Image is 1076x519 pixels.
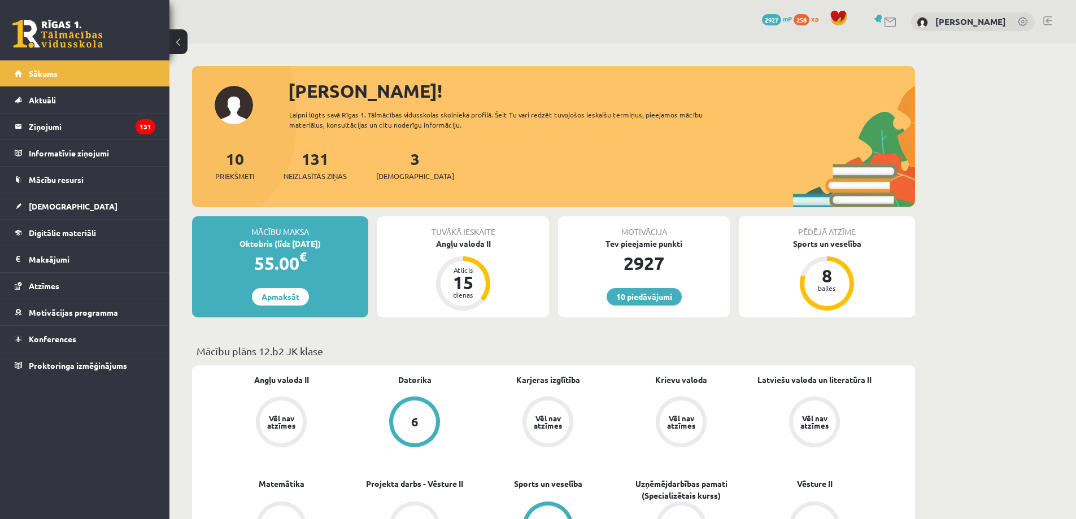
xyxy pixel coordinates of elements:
[516,374,580,386] a: Karjeras izglītība
[810,285,844,291] div: balles
[794,14,809,25] span: 258
[799,415,830,429] div: Vēl nav atzīmes
[284,149,347,182] a: 131Neizlasītās ziņas
[15,60,155,86] a: Sākums
[739,216,915,238] div: Pēdējā atzīme
[615,396,748,450] a: Vēl nav atzīmes
[15,299,155,325] a: Motivācijas programma
[29,175,84,185] span: Mācību resursi
[15,246,155,272] a: Maksājumi
[15,273,155,299] a: Atzīmes
[607,288,682,306] a: 10 piedāvājumi
[348,396,481,450] a: 6
[215,396,348,450] a: Vēl nav atzīmes
[376,149,454,182] a: 3[DEMOGRAPHIC_DATA]
[783,14,792,23] span: mP
[136,119,155,134] i: 131
[917,17,928,28] img: Eriks Meļņiks
[615,478,748,501] a: Uzņēmējdarbības pamati (Specializētais kurss)
[446,267,480,273] div: Atlicis
[794,14,824,23] a: 258 xp
[29,246,155,272] legend: Maksājumi
[558,238,730,250] div: Tev pieejamie punkti
[15,167,155,193] a: Mācību resursi
[15,140,155,166] a: Informatīvie ziņojumi
[29,334,76,344] span: Konferences
[797,478,833,490] a: Vēsture II
[739,238,915,312] a: Sports un veselība 8 balles
[29,360,127,370] span: Proktoringa izmēģinājums
[215,149,254,182] a: 10Priekšmeti
[811,14,818,23] span: xp
[15,114,155,139] a: Ziņojumi131
[289,110,723,130] div: Laipni lūgts savā Rīgas 1. Tālmācības vidusskolas skolnieka profilā. Šeit Tu vari redzēt tuvojošo...
[265,415,297,429] div: Vēl nav atzīmes
[29,307,118,317] span: Motivācijas programma
[29,140,155,166] legend: Informatīvie ziņojumi
[532,415,564,429] div: Vēl nav atzīmes
[284,171,347,182] span: Neizlasītās ziņas
[481,396,615,450] a: Vēl nav atzīmes
[655,374,707,386] a: Krievu valoda
[15,193,155,219] a: [DEMOGRAPHIC_DATA]
[748,396,881,450] a: Vēl nav atzīmes
[935,16,1006,27] a: [PERSON_NAME]
[446,273,480,291] div: 15
[762,14,792,23] a: 2927 mP
[810,267,844,285] div: 8
[192,216,368,238] div: Mācību maksa
[192,238,368,250] div: Oktobris (līdz [DATE])
[15,87,155,113] a: Aktuāli
[259,478,304,490] a: Matemātika
[558,216,730,238] div: Motivācija
[366,478,463,490] a: Projekta darbs - Vēsture II
[739,238,915,250] div: Sports un veselība
[15,352,155,378] a: Proktoringa izmēģinājums
[665,415,697,429] div: Vēl nav atzīmes
[197,343,911,359] p: Mācību plāns 12.b2 JK klase
[254,374,309,386] a: Angļu valoda II
[252,288,309,306] a: Apmaksāt
[762,14,781,25] span: 2927
[558,250,730,277] div: 2927
[29,281,59,291] span: Atzīmes
[29,114,155,139] legend: Ziņojumi
[377,238,549,312] a: Angļu valoda II Atlicis 15 dienas
[192,250,368,277] div: 55.00
[15,220,155,246] a: Digitālie materiāli
[12,20,103,48] a: Rīgas 1. Tālmācības vidusskola
[757,374,872,386] a: Latviešu valoda un literatūra II
[446,291,480,298] div: dienas
[215,171,254,182] span: Priekšmeti
[299,248,307,265] span: €
[15,326,155,352] a: Konferences
[29,201,117,211] span: [DEMOGRAPHIC_DATA]
[514,478,582,490] a: Sports un veselība
[29,95,56,105] span: Aktuāli
[29,228,96,238] span: Digitālie materiāli
[377,216,549,238] div: Tuvākā ieskaite
[288,77,915,104] div: [PERSON_NAME]!
[29,68,58,78] span: Sākums
[411,416,419,428] div: 6
[377,238,549,250] div: Angļu valoda II
[398,374,432,386] a: Datorika
[376,171,454,182] span: [DEMOGRAPHIC_DATA]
